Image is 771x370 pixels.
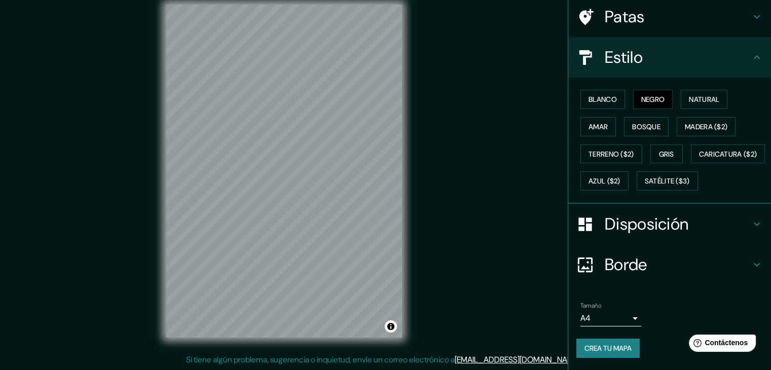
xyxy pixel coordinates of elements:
[584,344,632,353] font: Crea tu mapa
[186,354,455,365] font: Si tiene algún problema, sugerencia o inquietud, envíe un correo electrónico a
[580,117,616,136] button: Amar
[605,254,647,275] font: Borde
[580,171,629,191] button: Azul ($2)
[580,313,591,323] font: A4
[685,122,727,131] font: Madera ($2)
[589,177,620,186] font: Azul ($2)
[605,47,643,68] font: Estilo
[580,144,642,164] button: Terreno ($2)
[645,177,690,186] font: Satélite ($3)
[605,6,645,27] font: Patas
[641,95,665,104] font: Negro
[691,144,765,164] button: Caricatura ($2)
[681,330,760,359] iframe: Lanzador de widgets de ayuda
[637,171,698,191] button: Satélite ($3)
[589,95,617,104] font: Blanco
[568,204,771,244] div: Disposición
[589,122,608,131] font: Amar
[589,150,634,159] font: Terreno ($2)
[650,144,683,164] button: Gris
[166,5,402,338] canvas: Mapa
[568,37,771,78] div: Estilo
[659,150,674,159] font: Gris
[455,354,580,365] a: [EMAIL_ADDRESS][DOMAIN_NAME]
[580,90,625,109] button: Blanco
[568,244,771,285] div: Borde
[385,320,397,332] button: Activar o desactivar atribución
[681,90,727,109] button: Natural
[624,117,669,136] button: Bosque
[689,95,719,104] font: Natural
[580,310,641,326] div: A4
[605,213,688,235] font: Disposición
[632,122,660,131] font: Bosque
[580,302,601,310] font: Tamaño
[677,117,736,136] button: Madera ($2)
[633,90,673,109] button: Negro
[576,339,640,358] button: Crea tu mapa
[699,150,757,159] font: Caricatura ($2)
